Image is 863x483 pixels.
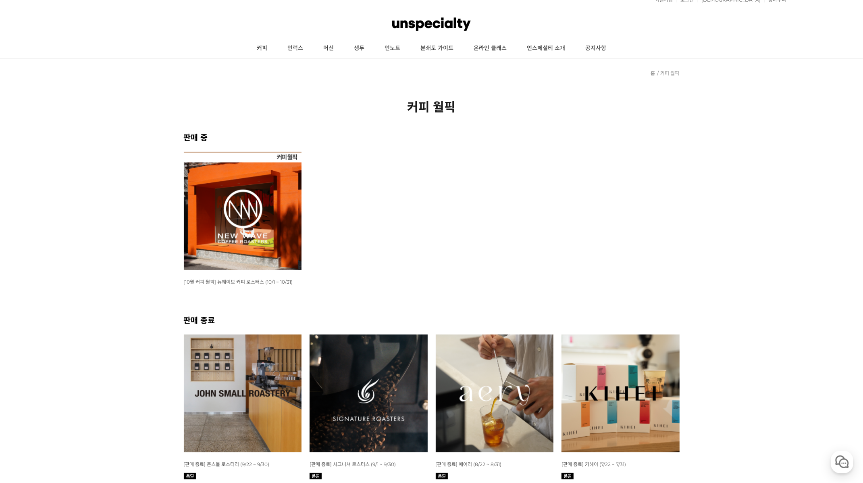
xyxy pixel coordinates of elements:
img: 7월 커피 스몰 월픽 키헤이 [561,335,680,453]
a: 공지사항 [575,38,616,59]
span: [판매 종료] 키헤이 (7/22 ~ 7/31) [561,461,626,467]
img: 품절 [561,473,574,479]
a: 머신 [313,38,344,59]
a: [판매 종료] 키헤이 (7/22 ~ 7/31) [561,461,626,467]
img: 품절 [310,473,322,479]
span: [판매 종료] 존스몰 로스터리 (9/22 ~ 9/30) [184,461,270,467]
h2: 판매 종료 [184,314,680,326]
a: 언노트 [374,38,410,59]
span: 설정 [125,268,134,274]
a: 언스페셜티 소개 [517,38,575,59]
span: [판매 종료] 시그니쳐 로스터스 (9/1 ~ 9/30) [310,461,396,467]
h2: 판매 중 [184,131,680,143]
img: [판매 종료] 존스몰 로스터리 (9/22 ~ 9/30) [184,335,302,453]
a: 커피 월픽 [661,70,680,76]
span: [10월 커피 월픽] 뉴웨이브 커피 로스터스 (10/1 ~ 10/31) [184,279,293,285]
a: 홈 [2,256,53,276]
img: [10월 커피 월픽] 뉴웨이브 커피 로스터스 (10/1 ~ 10/31) [184,152,302,270]
a: 생두 [344,38,374,59]
img: 품절 [436,473,448,479]
a: [10월 커피 월픽] 뉴웨이브 커피 로스터스 (10/1 ~ 10/31) [184,278,293,285]
a: 홈 [651,70,655,76]
h2: 커피 월픽 [184,97,680,115]
img: 품절 [184,473,196,479]
a: 대화 [53,256,104,276]
a: [판매 종료] 존스몰 로스터리 (9/22 ~ 9/30) [184,461,270,467]
span: 홈 [25,268,30,274]
a: 설정 [104,256,155,276]
a: [판매 종료] 에어리 (8/22 ~ 8/31) [436,461,502,467]
img: 언스페셜티 몰 [392,12,470,36]
a: 온라인 클래스 [464,38,517,59]
span: 대화 [74,268,83,275]
a: 언럭스 [277,38,313,59]
img: 8월 커피 스몰 월픽 에어리 [436,335,554,453]
a: 커피 [247,38,277,59]
a: [판매 종료] 시그니쳐 로스터스 (9/1 ~ 9/30) [310,461,396,467]
span: [판매 종료] 에어리 (8/22 ~ 8/31) [436,461,502,467]
img: [판매 종료] 시그니쳐 로스터스 (9/1 ~ 9/30) [310,335,428,453]
a: 분쇄도 가이드 [410,38,464,59]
